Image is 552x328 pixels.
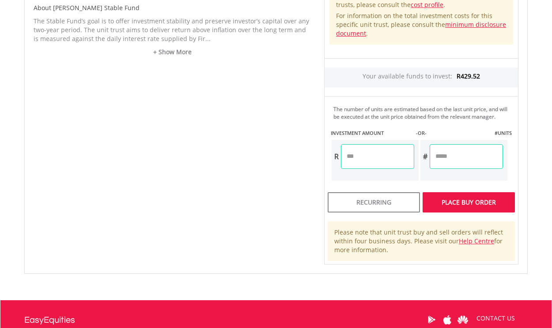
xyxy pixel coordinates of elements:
a: + Show More [34,48,311,56]
a: cost profile [411,0,443,9]
p: For information on the total investment costs for this specific unit trust, please consult the . [336,11,507,38]
label: #UNITS [495,130,512,137]
div: R [332,144,341,169]
span: R429.52 [457,72,480,80]
div: The number of units are estimated based on the last unit price, and will be executed at the unit ... [333,105,514,120]
a: Help Centre [459,237,494,245]
p: The Stable Fund’s goal is to offer investment stability and preserve investor’s capital over any ... [34,17,311,43]
label: -OR- [416,130,427,137]
div: Place Buy Order [423,192,515,212]
div: # [420,144,430,169]
div: Please note that unit trust buy and sell orders will reflect within four business days. Please vi... [328,221,515,261]
label: INVESTMENT AMOUNT [331,130,384,137]
h5: About [PERSON_NAME] Stable Fund [34,4,311,12]
a: minimum disclosure document [336,20,506,37]
div: Your available funds to invest: [325,67,518,87]
div: Recurring [328,192,420,212]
